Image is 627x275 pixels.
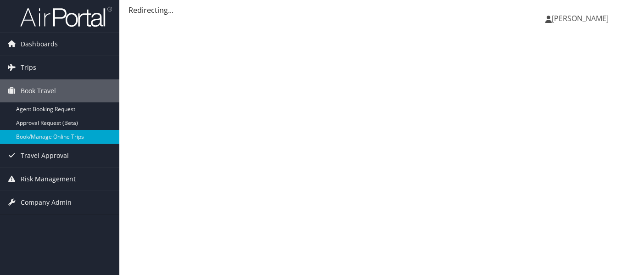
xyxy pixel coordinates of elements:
[21,191,72,214] span: Company Admin
[21,79,56,102] span: Book Travel
[20,6,112,28] img: airportal-logo.png
[21,56,36,79] span: Trips
[545,5,618,32] a: [PERSON_NAME]
[552,13,609,23] span: [PERSON_NAME]
[21,168,76,191] span: Risk Management
[129,5,618,16] div: Redirecting...
[21,33,58,56] span: Dashboards
[21,144,69,167] span: Travel Approval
